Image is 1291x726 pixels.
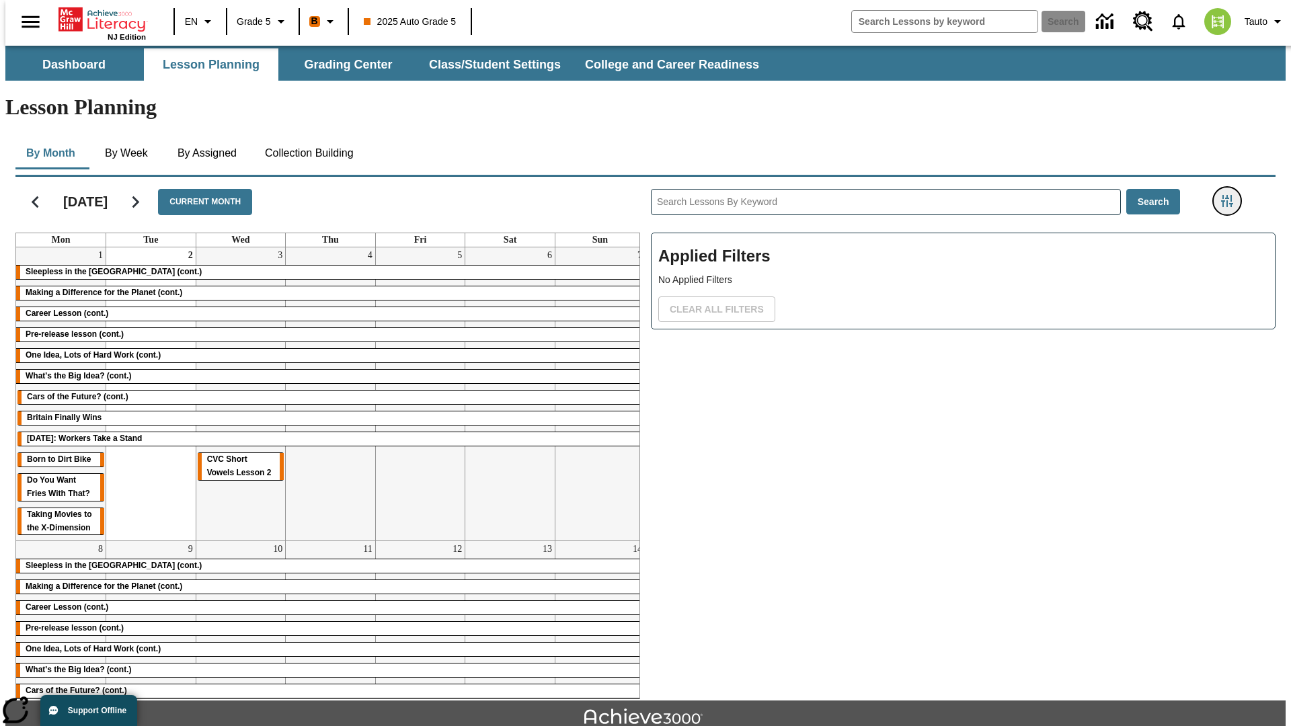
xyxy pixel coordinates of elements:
[852,11,1038,32] input: search field
[26,371,132,380] span: What's the Big Idea? (cont.)
[229,233,252,247] a: Wednesday
[17,453,104,467] div: Born to Dirt Bike
[7,48,141,81] button: Dashboard
[237,15,271,29] span: Grade 5
[5,48,771,81] div: SubNavbar
[17,508,104,535] div: Taking Movies to the X-Dimension
[286,247,376,541] td: September 4, 2025
[651,233,1276,329] div: Applied Filters
[26,329,124,339] span: Pre-release lesson (cont.)
[16,370,645,383] div: What's the Big Idea? (cont.)
[185,15,198,29] span: EN
[1196,4,1239,39] button: Select a new avatar
[106,541,196,704] td: September 9, 2025
[17,391,645,404] div: Cars of the Future? (cont.)
[450,541,465,557] a: September 12, 2025
[95,247,106,264] a: September 1, 2025
[27,392,128,401] span: Cars of the Future? (cont.)
[16,580,645,594] div: Making a Difference for the Planet (cont.)
[1125,3,1161,40] a: Resource Center, Will open in new tab
[375,247,465,541] td: September 5, 2025
[281,48,416,81] button: Grading Center
[93,137,160,169] button: By Week
[26,581,182,591] span: Making a Difference for the Planet (cont.)
[364,15,457,29] span: 2025 Auto Grade 5
[254,137,364,169] button: Collection Building
[652,190,1120,214] input: Search Lessons By Keyword
[365,247,375,264] a: September 4, 2025
[11,2,50,42] button: Open side menu
[26,644,161,653] span: One Idea, Lots of Hard Work (cont.)
[26,309,108,318] span: Career Lesson (cont.)
[27,434,142,443] span: Labor Day: Workers Take a Stand
[555,247,645,541] td: September 7, 2025
[27,454,91,464] span: Born to Dirt Bike
[68,706,126,715] span: Support Offline
[375,541,465,704] td: September 12, 2025
[275,247,285,264] a: September 3, 2025
[27,510,91,532] span: Taking Movies to the X-Dimension
[540,541,555,557] a: September 13, 2025
[179,9,222,34] button: Language: EN, Select a language
[16,328,645,341] div: Pre-release lesson (cont.)
[640,171,1276,699] div: Search
[63,194,108,210] h2: [DATE]
[108,33,146,41] span: NJ Edition
[5,171,640,699] div: Calendar
[231,9,295,34] button: Grade: Grade 5, Select a grade
[304,9,344,34] button: Boost Class color is orange. Change class color
[207,454,272,477] span: CVC Short Vowels Lesson 2
[26,288,182,297] span: Making a Difference for the Planet (cont.)
[26,602,108,612] span: Career Lesson (cont.)
[16,684,645,698] div: Cars of the Future? (cont.)
[18,185,52,219] button: Previous
[17,411,643,425] div: Britain Finally Wins
[16,349,645,362] div: One Idea, Lots of Hard Work (cont.)
[270,541,285,557] a: September 10, 2025
[16,601,645,614] div: Career Lesson (cont.)
[15,137,86,169] button: By Month
[418,48,572,81] button: Class/Student Settings
[26,623,124,633] span: Pre-release lesson (cont.)
[16,643,645,656] div: One Idea, Lots of Hard Work (cont.)
[555,541,645,704] td: September 14, 2025
[658,240,1268,273] h2: Applied Filters
[311,13,318,30] span: B
[16,541,106,704] td: September 8, 2025
[1088,3,1125,40] a: Data Center
[412,233,430,247] a: Friday
[58,5,146,41] div: Home
[17,474,104,501] div: Do You Want Fries With That?
[1239,9,1291,34] button: Profile/Settings
[196,247,286,541] td: September 3, 2025
[26,561,202,570] span: Sleepless in the Animal Kingdom (cont.)
[17,432,643,446] div: Labor Day: Workers Take a Stand
[658,273,1268,287] p: No Applied Filters
[5,46,1286,81] div: SubNavbar
[286,541,376,704] td: September 11, 2025
[635,247,645,264] a: September 7, 2025
[27,475,90,498] span: Do You Want Fries With That?
[16,286,645,300] div: Making a Difference for the Planet (cont.)
[196,541,286,704] td: September 10, 2025
[16,663,645,677] div: What's the Big Idea? (cont.)
[5,95,1286,120] h1: Lesson Planning
[186,541,196,557] a: September 9, 2025
[465,541,555,704] td: September 13, 2025
[95,541,106,557] a: September 8, 2025
[16,559,645,573] div: Sleepless in the Animal Kingdom (cont.)
[1161,4,1196,39] a: Notifications
[158,189,252,215] button: Current Month
[141,233,161,247] a: Tuesday
[26,665,132,674] span: What's the Big Idea? (cont.)
[16,307,645,321] div: Career Lesson (cont.)
[465,247,555,541] td: September 6, 2025
[590,233,611,247] a: Sunday
[1204,8,1231,35] img: avatar image
[106,247,196,541] td: September 2, 2025
[1126,189,1181,215] button: Search
[574,48,770,81] button: College and Career Readiness
[1245,15,1267,29] span: Tauto
[545,247,555,264] a: September 6, 2025
[198,453,284,480] div: CVC Short Vowels Lesson 2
